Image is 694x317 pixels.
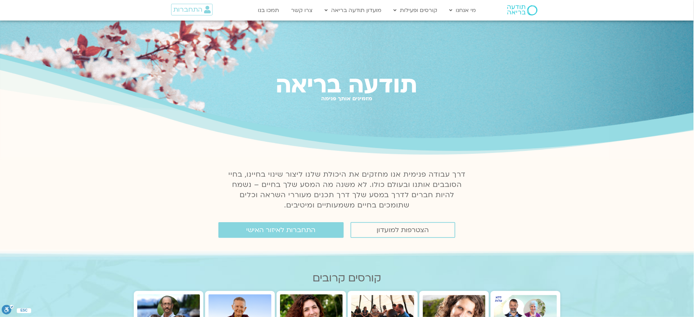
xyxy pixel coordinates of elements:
a: הצטרפות למועדון [351,222,455,238]
img: תודעה בריאה [507,5,538,15]
a: מי אנחנו [446,4,479,17]
span: התחברות [173,6,202,13]
a: התחברות לאיזור האישי [218,222,344,238]
a: מועדון תודעה בריאה [321,4,385,17]
p: דרך עבודה פנימית אנו מחזקים את היכולת שלנו ליצור שינוי בחיינו, בחיי הסובבים אותנו ובעולם כולו. לא... [225,169,470,211]
span: התחברות לאיזור האישי [247,226,316,234]
span: הצטרפות למועדון [377,226,429,234]
h2: קורסים קרובים [134,272,560,284]
a: תמכו בנו [254,4,282,17]
a: צרו קשר [288,4,316,17]
a: קורסים ופעילות [390,4,441,17]
a: התחברות [171,4,213,15]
